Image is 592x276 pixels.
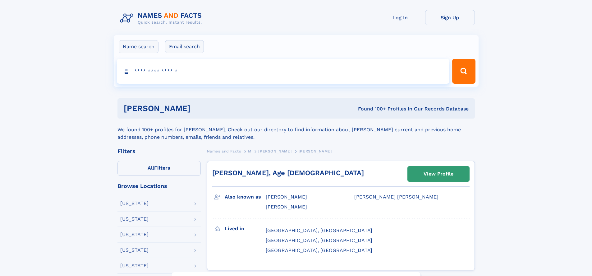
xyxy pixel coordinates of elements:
span: [PERSON_NAME] [258,149,291,153]
span: [GEOGRAPHIC_DATA], [GEOGRAPHIC_DATA] [266,227,372,233]
div: Found 100+ Profiles In Our Records Database [274,105,469,112]
a: [PERSON_NAME], Age [DEMOGRAPHIC_DATA] [212,169,364,177]
h1: [PERSON_NAME] [124,105,274,112]
span: [PERSON_NAME] [PERSON_NAME] [354,194,438,200]
a: Sign Up [425,10,475,25]
div: Filters [117,148,201,154]
span: [GEOGRAPHIC_DATA], [GEOGRAPHIC_DATA] [266,237,372,243]
div: View Profile [424,167,453,181]
span: All [148,165,154,171]
div: [US_STATE] [120,217,149,222]
img: Logo Names and Facts [117,10,207,27]
div: [US_STATE] [120,263,149,268]
h3: Lived in [225,223,266,234]
div: [US_STATE] [120,201,149,206]
span: M [248,149,251,153]
button: Search Button [452,59,475,84]
h3: Also known as [225,192,266,202]
span: [PERSON_NAME] [266,194,307,200]
span: [PERSON_NAME] [299,149,332,153]
div: We found 100+ profiles for [PERSON_NAME]. Check out our directory to find information about [PERS... [117,119,475,141]
label: Email search [165,40,204,53]
a: [PERSON_NAME] [258,147,291,155]
a: Log In [375,10,425,25]
div: Browse Locations [117,183,201,189]
span: [GEOGRAPHIC_DATA], [GEOGRAPHIC_DATA] [266,247,372,253]
label: Name search [119,40,158,53]
span: [PERSON_NAME] [266,204,307,210]
a: View Profile [408,166,469,181]
a: Names and Facts [207,147,241,155]
a: M [248,147,251,155]
label: Filters [117,161,201,176]
input: search input [117,59,450,84]
div: [US_STATE] [120,248,149,253]
div: [US_STATE] [120,232,149,237]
